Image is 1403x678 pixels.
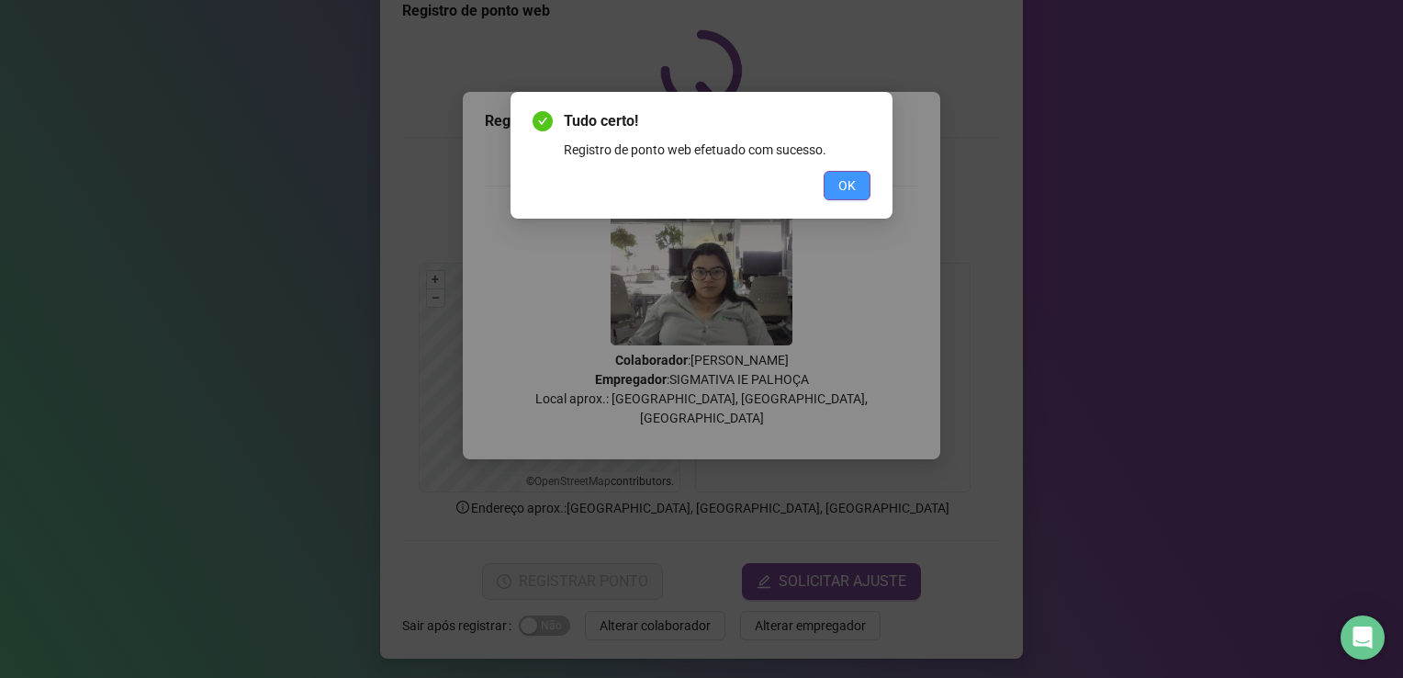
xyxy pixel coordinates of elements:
[838,175,856,196] span: OK
[1341,616,1385,660] div: Open Intercom Messenger
[824,171,870,200] button: OK
[564,110,870,132] span: Tudo certo!
[564,140,870,160] div: Registro de ponto web efetuado com sucesso.
[533,111,553,131] span: check-circle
